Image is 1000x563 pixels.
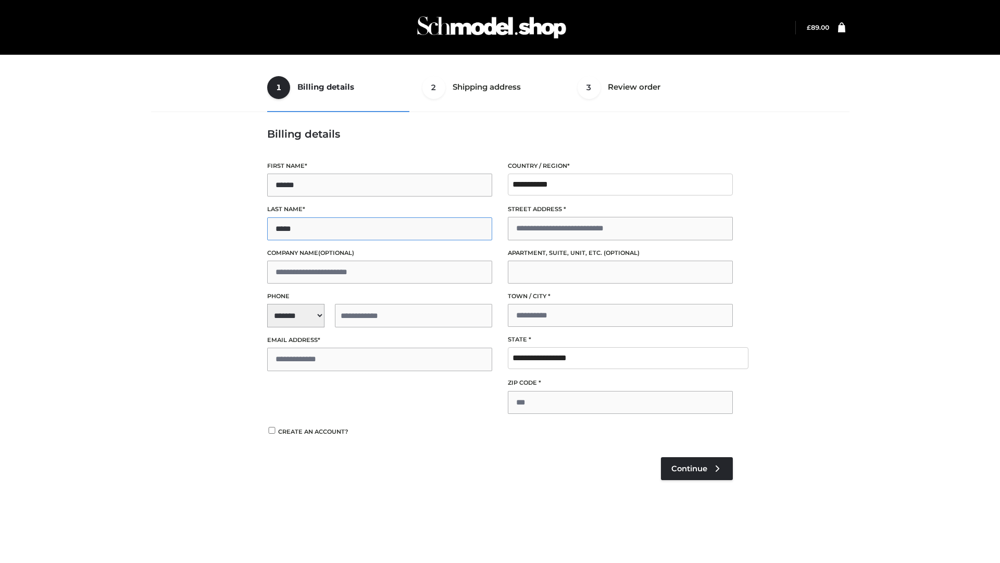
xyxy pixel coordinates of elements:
label: Country / Region [508,161,733,171]
input: Create an account? [267,427,277,434]
span: Create an account? [278,428,348,435]
label: Apartment, suite, unit, etc. [508,248,733,258]
label: Company name [267,248,492,258]
span: Continue [671,464,707,473]
span: £ [807,23,811,31]
span: (optional) [604,249,640,256]
label: State [508,335,733,345]
label: ZIP Code [508,378,733,388]
a: Continue [661,457,733,480]
img: Schmodel Admin 964 [414,7,570,48]
a: £89.00 [807,23,829,31]
bdi: 89.00 [807,23,829,31]
label: Street address [508,204,733,214]
label: First name [267,161,492,171]
h3: Billing details [267,128,733,140]
label: Town / City [508,291,733,301]
label: Email address [267,335,492,345]
label: Last name [267,204,492,214]
label: Phone [267,291,492,301]
span: (optional) [318,249,354,256]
